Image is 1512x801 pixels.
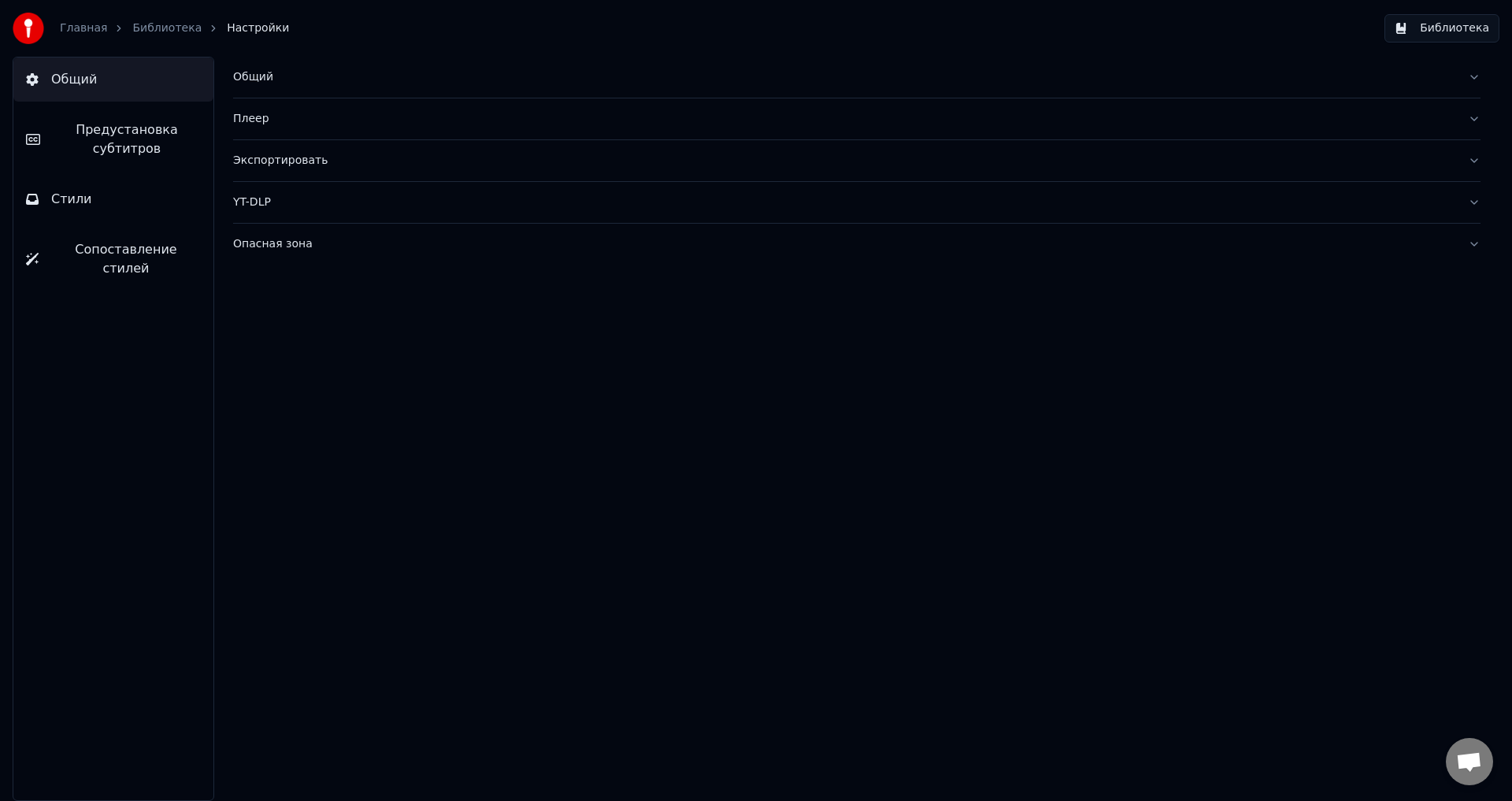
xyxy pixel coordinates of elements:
[51,190,92,209] span: Стили
[13,57,213,102] button: Общий
[233,98,1480,139] button: Плеер
[53,121,201,158] span: Предустановка субтитров
[233,140,1480,181] button: Экспортировать
[233,57,1480,98] button: Общий
[60,20,289,36] nav: breadcrumb
[13,13,44,44] img: youka
[13,228,213,291] button: Сопоставление стилей
[132,20,202,36] a: Библиотека
[1446,738,1493,785] div: Открытый чат
[233,236,1455,252] div: Опасная зона
[13,177,213,221] button: Стили
[51,70,97,89] span: Общий
[13,108,213,171] button: Предустановка субтитров
[233,69,1455,85] div: Общий
[233,153,1455,169] div: Экспортировать
[233,111,1455,127] div: Плеер
[51,240,201,278] span: Сопоставление стилей
[1384,14,1499,43] button: Библиотека
[227,20,289,36] span: Настройки
[233,224,1480,265] button: Опасная зона
[233,195,1455,210] div: YT-DLP
[233,182,1480,223] button: YT-DLP
[60,20,107,36] a: Главная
